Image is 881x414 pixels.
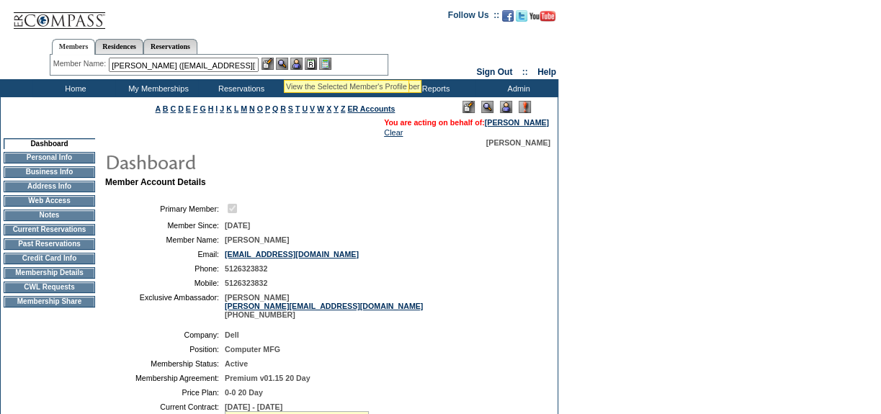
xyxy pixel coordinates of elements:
[32,79,115,97] td: Home
[448,9,499,26] td: Follow Us ::
[475,79,558,97] td: Admin
[302,104,308,113] a: U
[198,79,281,97] td: Reservations
[225,374,310,382] span: Premium v01.15 20 Day
[52,39,96,55] a: Members
[111,374,219,382] td: Membership Agreement:
[111,250,219,258] td: Email:
[522,67,528,77] span: ::
[170,104,176,113] a: C
[4,224,95,235] td: Current Reservations
[462,101,475,113] img: Edit Mode
[4,195,95,207] td: Web Access
[537,67,556,77] a: Help
[384,118,549,127] font: You are acting on behalf of:
[225,359,248,368] span: Active
[476,67,512,77] a: Sign Out
[225,330,239,339] span: Dell
[186,104,191,113] a: E
[225,388,263,397] span: 0-0 20 Day
[516,14,527,23] a: Follow us on Twitter
[193,104,198,113] a: F
[111,235,219,244] td: Member Name:
[317,104,324,113] a: W
[111,388,219,397] td: Price Plan:
[225,250,359,258] a: [EMAIL_ADDRESS][DOMAIN_NAME]
[225,302,423,310] a: [PERSON_NAME][EMAIL_ADDRESS][DOMAIN_NAME]
[111,293,219,319] td: Exclusive Ambassador:
[481,101,493,113] img: View Mode
[156,104,161,113] a: A
[143,39,197,54] a: Reservations
[225,293,423,319] span: [PERSON_NAME] [PHONE_NUMBER]
[529,11,555,22] img: Subscribe to our YouTube Channel
[280,104,286,113] a: R
[257,104,263,113] a: O
[225,402,282,411] span: [DATE] - [DATE]
[326,104,331,113] a: X
[281,79,393,97] td: Vacation Collection
[4,253,95,264] td: Credit Card Info
[111,359,219,368] td: Membership Status:
[249,104,255,113] a: N
[4,210,95,221] td: Notes
[111,221,219,230] td: Member Since:
[225,279,267,287] span: 5126323832
[290,58,303,70] img: Impersonate
[295,104,300,113] a: T
[486,138,550,147] span: [PERSON_NAME]
[95,39,143,54] a: Residences
[4,152,95,163] td: Personal Info
[111,345,219,354] td: Position:
[104,147,393,176] img: pgTtlDashboard.gif
[115,79,198,97] td: My Memberships
[529,14,555,23] a: Subscribe to our YouTube Channel
[4,181,95,192] td: Address Info
[4,138,95,149] td: Dashboard
[215,104,218,113] a: I
[4,296,95,307] td: Membership Share
[241,104,247,113] a: M
[502,14,514,23] a: Become our fan on Facebook
[225,264,267,273] span: 5126323832
[111,279,219,287] td: Mobile:
[272,104,278,113] a: Q
[4,166,95,178] td: Business Info
[220,104,224,113] a: J
[276,58,288,70] img: View
[516,10,527,22] img: Follow us on Twitter
[208,104,214,113] a: H
[347,104,395,113] a: ER Accounts
[384,128,403,137] a: Clear
[341,104,346,113] a: Z
[393,79,475,97] td: Reports
[4,282,95,293] td: CWL Requests
[4,238,95,250] td: Past Reservations
[53,58,109,70] div: Member Name:
[226,104,232,113] a: K
[502,10,514,22] img: Become our fan on Facebook
[111,202,219,215] td: Primary Member:
[111,330,219,339] td: Company:
[310,104,315,113] a: V
[178,104,184,113] a: D
[319,58,331,70] img: b_calculator.gif
[163,104,169,113] a: B
[265,104,270,113] a: P
[200,104,205,113] a: G
[111,264,219,273] td: Phone:
[234,104,238,113] a: L
[305,58,317,70] img: Reservations
[334,104,339,113] a: Y
[225,235,289,244] span: [PERSON_NAME]
[225,221,250,230] span: [DATE]
[261,58,274,70] img: b_edit.gif
[286,82,407,91] div: View the Selected Member's Profile
[4,267,95,279] td: Membership Details
[105,177,206,187] b: Member Account Details
[485,118,549,127] a: [PERSON_NAME]
[519,101,531,113] img: Log Concern/Member Elevation
[225,345,280,354] span: Computer MFG
[500,101,512,113] img: Impersonate
[288,104,293,113] a: S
